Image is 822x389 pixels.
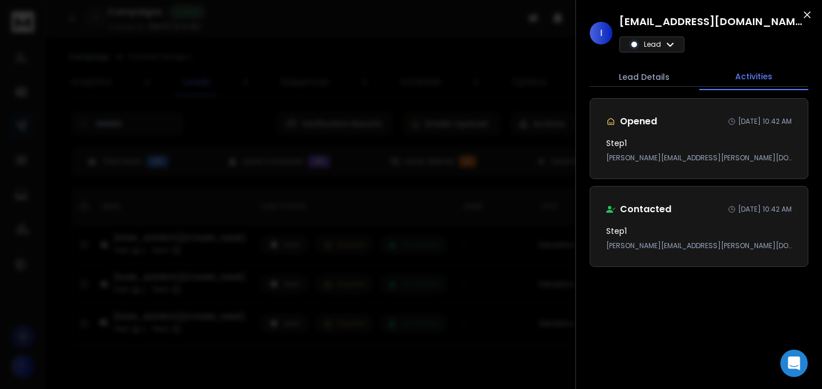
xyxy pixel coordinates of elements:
div: Opened [606,115,657,128]
p: Lead [644,40,661,49]
div: Open Intercom Messenger [780,350,808,377]
p: [DATE] 10:42 AM [738,117,792,126]
button: Activities [699,64,809,90]
p: [PERSON_NAME][EMAIL_ADDRESS][PERSON_NAME][DOMAIN_NAME] [606,241,792,250]
h3: Step 1 [606,137,627,149]
h1: [EMAIL_ADDRESS][DOMAIN_NAME] [619,14,802,30]
p: [PERSON_NAME][EMAIL_ADDRESS][PERSON_NAME][DOMAIN_NAME] [606,153,792,163]
span: I [590,22,613,44]
h3: Step 1 [606,225,627,237]
div: Contacted [606,202,671,216]
p: [DATE] 10:42 AM [738,205,792,214]
button: Lead Details [590,64,699,90]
